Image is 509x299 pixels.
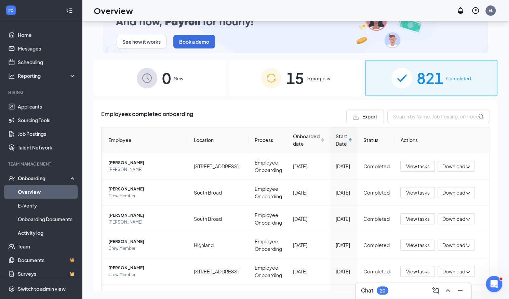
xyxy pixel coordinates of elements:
span: down [466,217,470,222]
span: View tasks [406,215,429,223]
div: Completed [363,189,389,196]
a: E-Verify [18,199,76,212]
span: View tasks [406,268,429,275]
a: Team [18,240,76,253]
div: [DATE] [335,241,352,249]
span: Crew Member [108,245,183,252]
span: Employees completed onboarding [101,110,193,123]
span: Download [442,268,465,275]
a: Applicants [18,100,76,113]
span: [PERSON_NAME] [108,219,183,226]
div: Completed [363,162,389,170]
div: Completed [363,215,389,223]
div: Onboarding [18,175,70,182]
span: down [466,270,470,274]
span: Crew Member [108,271,183,278]
span: down [466,165,470,169]
td: [STREET_ADDRESS] [188,153,249,180]
span: Completed [446,75,471,82]
a: Talent Network [18,141,76,154]
div: Hiring [8,89,75,95]
a: Overview [18,185,76,199]
span: 821 [417,66,443,90]
span: down [466,191,470,196]
div: Reporting [18,72,77,79]
span: In progress [307,75,330,82]
div: EL [488,8,493,13]
div: 20 [380,288,385,294]
button: View tasks [400,161,435,172]
td: South Broad [188,206,249,232]
a: Activity log [18,226,76,240]
svg: Notifications [456,6,465,15]
div: Completed [363,268,389,275]
div: Switch to admin view [18,285,66,292]
td: Employee Onboarding [249,206,287,232]
span: [PERSON_NAME] [108,166,183,173]
button: See how it works [117,35,166,48]
input: Search by Name, Job Posting, or Process [387,110,490,123]
div: [DATE] [335,215,352,223]
h1: Overview [94,5,133,16]
svg: Settings [8,285,15,292]
span: Download [442,189,465,196]
button: Minimize [455,285,466,296]
div: Completed [363,241,389,249]
a: Home [18,28,76,42]
svg: QuestionInfo [471,6,480,15]
span: Export [362,114,377,119]
span: View tasks [406,189,429,196]
button: View tasks [400,187,435,198]
div: Team Management [8,161,75,167]
span: [PERSON_NAME] [108,186,183,193]
div: [DATE] [293,189,324,196]
svg: Minimize [456,286,464,295]
div: [DATE] [293,215,324,223]
td: Employee Onboarding [249,180,287,206]
td: Highland [188,232,249,258]
svg: WorkstreamLogo [8,7,14,14]
a: Sourcing Tools [18,113,76,127]
span: New [174,75,183,82]
th: Employee [102,127,188,153]
span: [PERSON_NAME] [108,212,183,219]
span: View tasks [406,162,429,170]
th: Onboarded date [287,127,330,153]
td: Employee Onboarding [249,258,287,285]
span: Start Date [335,132,347,147]
svg: ComposeMessage [431,286,440,295]
svg: UserCheck [8,175,15,182]
span: 15 [286,66,304,90]
td: Employee Onboarding [249,153,287,180]
a: Job Postings [18,127,76,141]
th: Process [249,127,287,153]
th: Actions [395,127,490,153]
button: Book a demo [173,35,215,48]
button: View tasks [400,240,435,251]
th: Status [358,127,395,153]
div: [DATE] [335,189,352,196]
a: SurveysCrown [18,267,76,281]
span: View tasks [406,241,429,249]
iframe: Intercom live chat [486,276,502,292]
span: [PERSON_NAME] [108,265,183,271]
td: [STREET_ADDRESS] [188,258,249,285]
h3: Chat [361,287,373,294]
button: Export [346,110,384,123]
svg: Analysis [8,72,15,79]
th: Location [188,127,249,153]
div: [DATE] [293,162,324,170]
span: Download [442,242,465,249]
span: 0 [162,66,171,90]
span: Onboarded date [293,132,319,147]
a: Onboarding Documents [18,212,76,226]
div: [DATE] [293,241,324,249]
button: View tasks [400,266,435,277]
a: Messages [18,42,76,55]
svg: Collapse [66,7,73,14]
span: [PERSON_NAME] [108,238,183,245]
span: Download [442,215,465,223]
button: View tasks [400,213,435,224]
a: DocumentsCrown [18,253,76,267]
button: ComposeMessage [430,285,441,296]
